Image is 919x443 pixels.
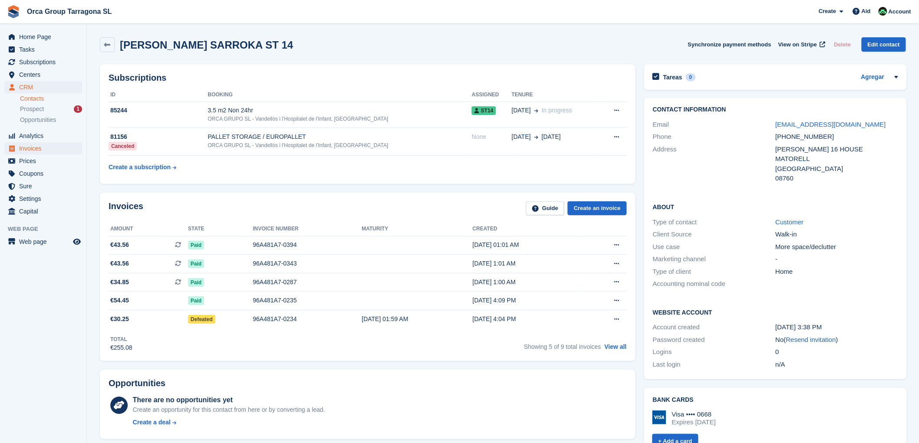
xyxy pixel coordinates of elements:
[653,230,692,238] font: Client Source
[253,260,297,267] font: 96A481A7-0343
[653,121,669,128] font: Email
[109,164,171,171] font: Create a subscription
[19,145,41,152] font: Invoices
[20,95,44,102] font: Contacts
[473,315,516,322] font: [DATE] 4:04 PM
[19,183,32,190] font: Sure
[253,241,297,248] font: 96A481A7-0394
[133,419,171,426] font: Create a deal
[542,205,558,211] font: Guide
[191,242,202,248] font: Paid
[362,315,408,322] font: [DATE] 01:59 AM
[4,31,82,43] a: menu
[776,121,886,128] a: [EMAIL_ADDRESS][DOMAIN_NAME]
[120,39,293,51] font: [PERSON_NAME] SARROKA ST 14
[776,361,786,368] font: n/A
[110,344,132,351] font: €255.08
[653,145,677,153] font: Address
[4,180,82,192] a: menu
[776,174,794,182] font: 08760
[672,418,716,426] font: Expires [DATE]
[253,315,297,322] font: 96A481A7-0234
[133,406,325,413] font: Create an opportunity for this contact from here or by converting a lead.
[868,41,900,48] font: Edit contact
[512,92,533,98] font: Tenure
[778,41,817,48] font: View on Stripe
[473,260,516,267] font: [DATE] 1:01 AM
[776,165,843,172] font: [GEOGRAPHIC_DATA]
[111,143,134,149] font: Canceled
[19,46,35,53] font: Tasks
[19,208,38,215] font: Capital
[19,195,41,202] font: Settings
[653,396,694,403] font: Bank cards
[786,336,836,343] a: Resend invitation
[109,378,165,388] font: Opportunities
[208,142,388,148] font: ORCA GRUPO SL - Vandellòs i l'Hospitalet de l'Infant, [GEOGRAPHIC_DATA]
[20,116,56,123] font: Opportunities
[4,155,82,167] a: menu
[879,7,887,16] img: Tania
[653,361,681,368] font: Last login
[653,323,700,331] font: Account created
[19,33,51,40] font: Home Page
[652,410,666,424] img: Visa Logo
[4,205,82,217] a: menu
[776,255,778,263] font: -
[110,133,127,140] font: 81156
[208,92,232,98] font: Booking
[208,116,388,122] font: ORCA GRUPO SL - Vandellòs i l'Hospitalet de l'Infant, [GEOGRAPHIC_DATA]
[110,92,116,98] font: ID
[688,37,771,52] button: Synchronize payment methods
[191,261,202,267] font: Paid
[110,107,127,114] font: 85244
[110,336,127,342] font: Total
[776,323,822,331] font: [DATE] 3:38 PM
[20,105,44,112] font: Prospect
[688,41,771,48] font: Synchronize payment methods
[253,279,297,285] font: 96A481A7-0287
[512,107,531,114] font: [DATE]
[605,343,627,350] a: View all
[362,226,388,232] font: Maturity
[653,280,726,287] font: Accounting nominal code
[19,158,36,164] font: Prices
[109,201,143,211] font: Invoices
[19,132,43,139] font: Analytics
[473,297,516,304] font: [DATE] 4:09 PM
[776,230,797,238] font: Walk-in
[776,243,836,250] font: More space/declutter
[776,133,834,140] font: [PHONE_NUMBER]
[4,193,82,205] a: menu
[4,236,82,248] a: menu
[473,226,497,232] font: Created
[27,8,112,15] font: Orca Group Tarragona SL
[776,218,804,226] font: Customer
[109,159,176,175] a: Create a subscription
[834,41,851,48] font: Delete
[20,95,82,103] a: Contacts
[524,343,601,350] font: Showing 5 of 9 total invoices
[191,279,202,285] font: Paid
[23,4,115,19] a: Orca Group Tarragona SL
[4,43,82,56] a: menu
[481,108,493,114] font: ST14
[4,69,82,81] a: menu
[109,73,166,82] font: Subscriptions
[861,72,885,82] a: Agregar
[110,279,129,285] font: €34.85
[568,201,627,216] a: Create an invoice
[7,5,20,18] img: stora-icon-8386f47178a22dfd0bd8f6a31ec36ba5ce8667c1dd55bd0f319d3a0aa187defe.svg
[653,218,697,226] font: Type of contact
[133,418,325,427] a: Create a deal
[208,133,306,140] font: PALLET STORAGE / EUROPALLET
[472,133,486,140] font: None
[4,81,82,93] a: menu
[862,8,871,14] font: Aid
[775,37,827,52] a: View on Stripe
[776,348,779,355] font: 0
[836,336,838,343] font: )
[653,268,691,275] font: Type of client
